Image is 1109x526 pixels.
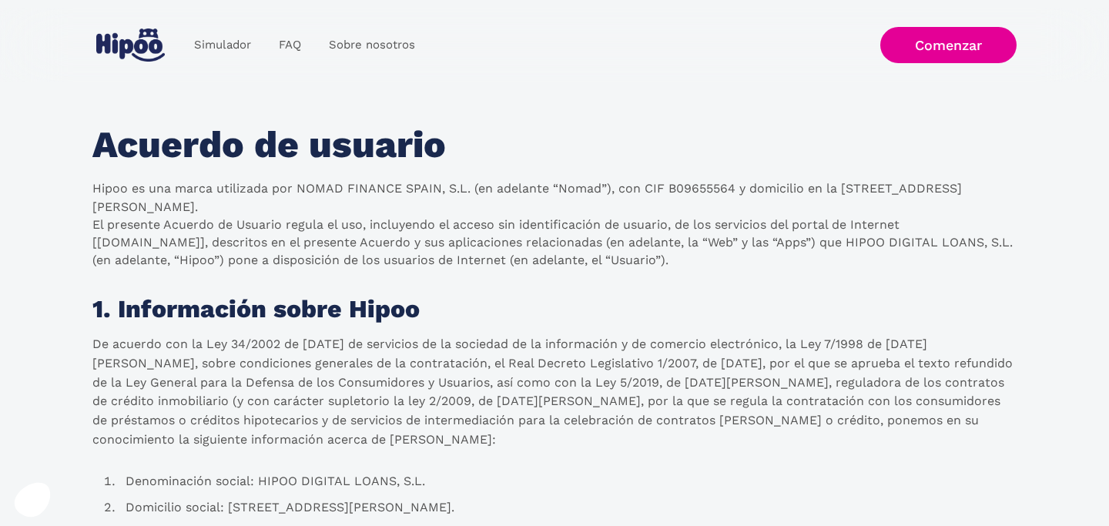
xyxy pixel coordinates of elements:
[119,494,1017,521] li: Domicilio social: [STREET_ADDRESS][PERSON_NAME].
[180,30,265,60] a: Simulador
[92,297,420,323] h1: 1. Información sobre Hipoo
[119,468,1017,494] li: Denominación social: HIPOO DIGITAL LOANS, S.L.
[92,179,1017,269] p: Hipoo es una marca utilizada por NOMAD FINANCE SPAIN, S.L. (en adelante “Nomad”), con CIF B096555...
[315,30,429,60] a: Sobre nosotros
[265,30,315,60] a: FAQ
[880,27,1017,63] a: Comenzar
[92,335,1017,450] p: De acuerdo con la Ley 34/2002 de [DATE] de servicios de la sociedad de la información y de comerc...
[92,125,446,166] h1: Acuerdo de usuario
